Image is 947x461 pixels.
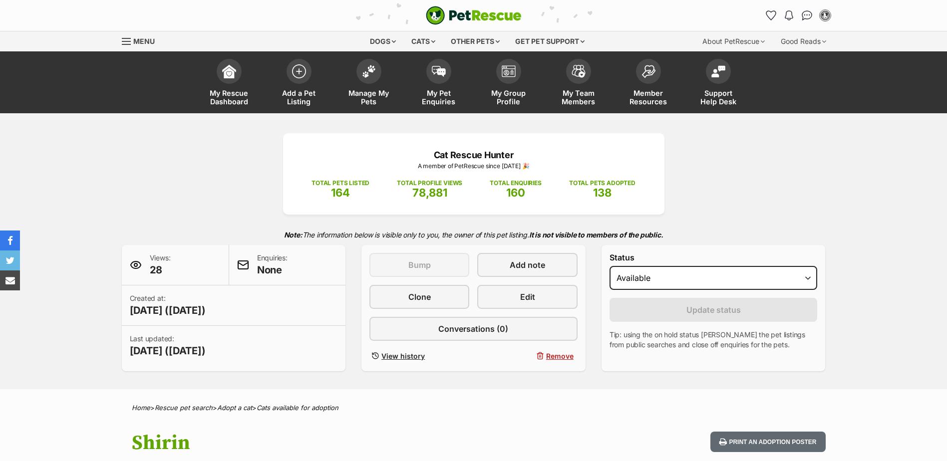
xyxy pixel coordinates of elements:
span: My Team Members [556,89,601,106]
button: Update status [610,298,818,322]
a: Conversations (0) [369,317,578,341]
a: PetRescue [426,6,522,25]
span: 28 [150,263,171,277]
h1: Shirin [132,432,554,455]
span: [DATE] ([DATE]) [130,344,206,358]
p: The information below is visible only to you, the owner of this pet listing. [122,225,826,245]
p: TOTAL PETS LISTED [312,179,369,188]
p: TOTAL ENQUIRIES [490,179,541,188]
div: Get pet support [508,31,592,51]
span: View history [381,351,425,361]
a: My Pet Enquiries [404,54,474,113]
a: Support Help Desk [683,54,753,113]
img: manage-my-pets-icon-02211641906a0b7f246fdf0571729dbe1e7629f14944591b6c1af311fb30b64b.svg [362,65,376,78]
span: Remove [546,351,574,361]
span: My Pet Enquiries [416,89,461,106]
span: 164 [331,186,350,199]
p: Views: [150,253,171,277]
div: Good Reads [774,31,833,51]
a: Member Resources [614,54,683,113]
img: logo-cat-932fe2b9b8326f06289b0f2fb663e598f794de774fb13d1741a6617ecf9a85b4.svg [426,6,522,25]
div: Other pets [444,31,507,51]
span: Conversations (0) [438,323,508,335]
span: Menu [133,37,155,45]
img: member-resources-icon-8e73f808a243e03378d46382f2149f9095a855e16c252ad45f914b54edf8863c.svg [641,65,655,78]
img: Robyn Finlay profile pic [820,10,830,20]
a: Adopt a cat [217,404,252,412]
img: help-desk-icon-fdf02630f3aa405de69fd3d07c3f3aa587a6932b1a1747fa1d2bba05be0121f9.svg [711,65,725,77]
span: Clone [408,291,431,303]
span: [DATE] ([DATE]) [130,303,206,317]
ul: Account quick links [763,7,833,23]
button: My account [817,7,833,23]
a: Clone [369,285,469,309]
button: Remove [477,349,577,363]
div: > > > [107,404,841,412]
a: Add a Pet Listing [264,54,334,113]
p: TOTAL PROFILE VIEWS [397,179,462,188]
a: My Team Members [544,54,614,113]
span: 160 [506,186,525,199]
a: Conversations [799,7,815,23]
label: Status [610,253,818,262]
a: My Group Profile [474,54,544,113]
a: Rescue pet search [155,404,213,412]
span: None [257,263,288,277]
span: My Group Profile [486,89,531,106]
span: Support Help Desk [696,89,741,106]
strong: It is not visible to members of the public. [529,230,663,239]
a: Favourites [763,7,779,23]
div: Dogs [363,31,403,51]
span: Update status [686,304,741,316]
a: Add note [477,253,577,277]
img: pet-enquiries-icon-7e3ad2cf08bfb03b45e93fb7055b45f3efa6380592205ae92323e6603595dc1f.svg [432,66,446,77]
a: View history [369,349,469,363]
p: A member of PetRescue since [DATE] 🎉 [298,162,649,171]
a: Menu [122,31,162,49]
span: Edit [520,291,535,303]
span: Member Resources [626,89,671,106]
a: My Rescue Dashboard [194,54,264,113]
p: Last updated: [130,334,206,358]
button: Notifications [781,7,797,23]
img: group-profile-icon-3fa3cf56718a62981997c0bc7e787c4b2cf8bcc04b72c1350f741eb67cf2f40e.svg [502,65,516,77]
span: Bump [408,259,431,271]
span: Manage My Pets [346,89,391,106]
img: dashboard-icon-eb2f2d2d3e046f16d808141f083e7271f6b2e854fb5c12c21221c1fb7104beca.svg [222,64,236,78]
a: Manage My Pets [334,54,404,113]
div: Cats [404,31,442,51]
a: Edit [477,285,577,309]
img: team-members-icon-5396bd8760b3fe7c0b43da4ab00e1e3bb1a5d9ba89233759b79545d2d3fc5d0d.svg [572,65,586,78]
p: Created at: [130,293,206,317]
span: 138 [593,186,612,199]
button: Bump [369,253,469,277]
img: chat-41dd97257d64d25036548639549fe6c8038ab92f7586957e7f3b1b290dea8141.svg [802,10,812,20]
p: Tip: using the on hold status [PERSON_NAME] the pet listings from public searches and close off e... [610,330,818,350]
p: TOTAL PETS ADOPTED [569,179,635,188]
a: Home [132,404,150,412]
span: 78,881 [412,186,447,199]
button: Print an adoption poster [710,432,825,452]
img: add-pet-listing-icon-0afa8454b4691262ce3f59096e99ab1cd57d4a30225e0717b998d2c9b9846f56.svg [292,64,306,78]
a: Cats available for adoption [257,404,338,412]
p: Enquiries: [257,253,288,277]
span: My Rescue Dashboard [207,89,252,106]
p: Cat Rescue Hunter [298,148,649,162]
div: About PetRescue [695,31,772,51]
span: Add a Pet Listing [277,89,321,106]
strong: Note: [284,230,303,239]
img: notifications-46538b983faf8c2785f20acdc204bb7945ddae34d4c08c2a6579f10ce5e182be.svg [785,10,793,20]
span: Add note [510,259,545,271]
